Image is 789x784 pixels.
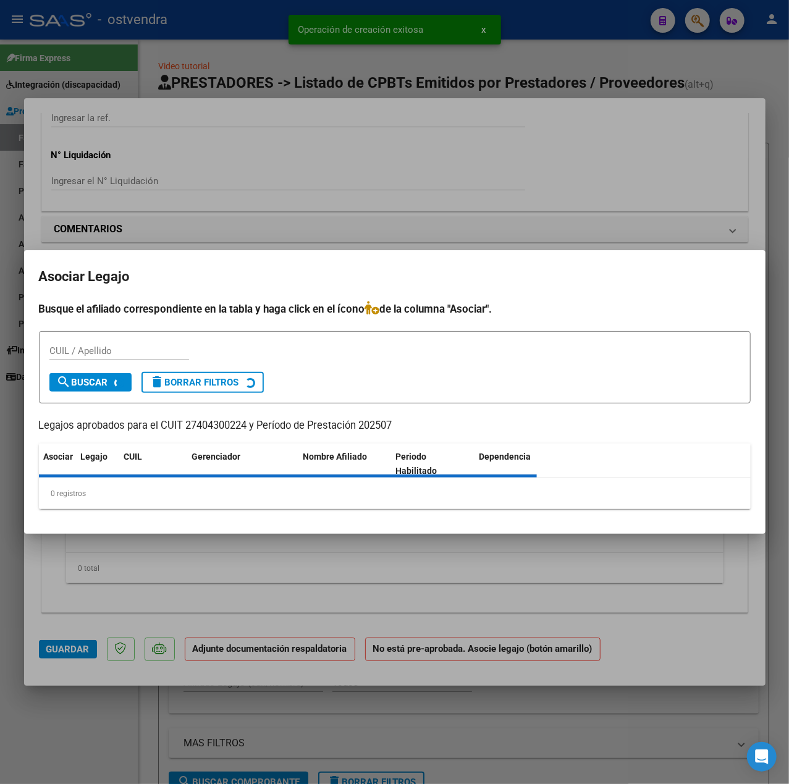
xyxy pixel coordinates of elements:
mat-icon: search [57,374,72,389]
div: 0 registros [39,478,751,509]
span: Gerenciador [192,452,241,462]
span: CUIL [124,452,143,462]
div: Open Intercom Messenger [747,742,777,772]
span: Borrar Filtros [150,377,239,388]
mat-icon: delete [150,374,165,389]
h2: Asociar Legajo [39,265,751,289]
span: Periodo Habilitado [396,452,437,476]
datatable-header-cell: Legajo [76,444,119,484]
h4: Busque el afiliado correspondiente en la tabla y haga click en el ícono de la columna "Asociar". [39,301,751,317]
datatable-header-cell: Dependencia [475,444,567,484]
span: Dependencia [479,452,531,462]
span: Asociar [44,452,74,462]
span: Legajo [81,452,108,462]
span: Nombre Afiliado [303,452,368,462]
p: Legajos aprobados para el CUIT 27404300224 y Período de Prestación 202507 [39,418,751,434]
datatable-header-cell: Asociar [39,444,76,484]
button: Buscar [49,373,132,392]
button: Borrar Filtros [141,372,264,393]
span: Buscar [57,377,108,388]
datatable-header-cell: Periodo Habilitado [391,444,475,484]
datatable-header-cell: Nombre Afiliado [298,444,391,484]
datatable-header-cell: CUIL [119,444,187,484]
datatable-header-cell: Gerenciador [187,444,298,484]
